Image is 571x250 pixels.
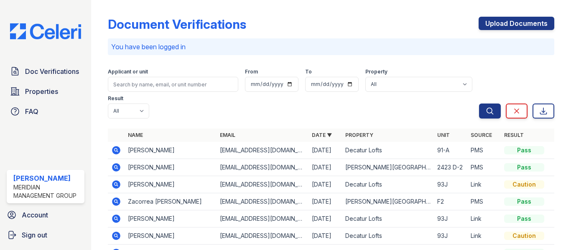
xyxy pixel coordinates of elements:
[467,159,501,176] td: PMS
[504,215,544,223] div: Pass
[3,227,88,243] a: Sign out
[342,159,434,176] td: [PERSON_NAME][GEOGRAPHIC_DATA]
[467,210,501,227] td: Link
[108,68,148,75] label: Applicant or unit
[125,227,217,245] td: [PERSON_NAME]
[345,132,373,138] a: Property
[7,103,84,120] a: FAQ
[7,63,84,80] a: Doc Verifications
[3,23,88,39] img: CE_Logo_Blue-a8612792a0a2168367f1c8372b55b34899dd931a85d93a1a3d3e32e68fde9ad4.png
[479,17,554,30] a: Upload Documents
[308,159,342,176] td: [DATE]
[308,176,342,193] td: [DATE]
[125,142,217,159] td: [PERSON_NAME]
[217,176,308,193] td: [EMAIL_ADDRESS][DOMAIN_NAME]
[467,227,501,245] td: Link
[467,193,501,210] td: PMS
[504,146,544,154] div: Pass
[504,197,544,206] div: Pass
[434,176,467,193] td: 93J
[217,227,308,245] td: [EMAIL_ADDRESS][DOMAIN_NAME]
[217,210,308,227] td: [EMAIL_ADDRESS][DOMAIN_NAME]
[434,227,467,245] td: 93J
[504,163,544,172] div: Pass
[125,210,217,227] td: [PERSON_NAME]
[342,142,434,159] td: Decatur Lofts
[3,207,88,223] a: Account
[245,68,258,75] label: From
[308,142,342,159] td: [DATE]
[125,193,217,210] td: Zacorrea [PERSON_NAME]
[13,183,81,200] div: Meridian Management Group
[217,193,308,210] td: [EMAIL_ADDRESS][DOMAIN_NAME]
[308,210,342,227] td: [DATE]
[308,227,342,245] td: [DATE]
[22,230,47,240] span: Sign out
[365,68,387,75] label: Property
[108,95,123,102] label: Result
[125,159,217,176] td: [PERSON_NAME]
[467,176,501,193] td: Link
[125,176,217,193] td: [PERSON_NAME]
[312,132,332,138] a: Date ▼
[111,42,551,52] p: You have been logged in
[305,68,312,75] label: To
[434,193,467,210] td: F2
[128,132,143,138] a: Name
[217,142,308,159] td: [EMAIL_ADDRESS][DOMAIN_NAME]
[342,176,434,193] td: Decatur Lofts
[108,17,246,32] div: Document Verifications
[504,132,524,138] a: Result
[467,142,501,159] td: PMS
[342,210,434,227] td: Decatur Lofts
[342,227,434,245] td: Decatur Lofts
[504,232,544,240] div: Caution
[217,159,308,176] td: [EMAIL_ADDRESS][DOMAIN_NAME]
[13,173,81,183] div: [PERSON_NAME]
[434,210,467,227] td: 93J
[434,142,467,159] td: 91-A
[434,159,467,176] td: 2423 D-2
[220,132,235,138] a: Email
[342,193,434,210] td: [PERSON_NAME][GEOGRAPHIC_DATA]
[504,180,544,189] div: Caution
[437,132,450,138] a: Unit
[25,66,79,76] span: Doc Verifications
[25,86,58,96] span: Properties
[108,77,238,92] input: Search by name, email, or unit number
[22,210,48,220] span: Account
[25,106,38,116] span: FAQ
[7,83,84,100] a: Properties
[471,132,492,138] a: Source
[308,193,342,210] td: [DATE]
